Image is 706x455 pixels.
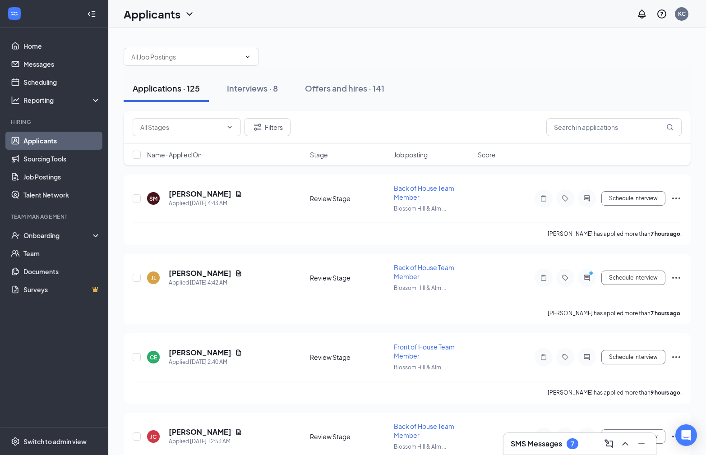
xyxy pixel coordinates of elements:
div: Interviews · 8 [227,83,278,94]
a: Sourcing Tools [23,150,101,168]
span: Back of House Team Member [394,263,454,280]
div: KC [678,10,686,18]
svg: ChevronDown [184,9,195,19]
svg: QuestionInfo [656,9,667,19]
div: 7 [571,440,574,448]
div: Applied [DATE] 4:43 AM [169,199,242,208]
svg: Note [538,354,549,361]
p: [PERSON_NAME] has applied more than . [548,309,682,317]
div: SM [149,195,157,202]
button: Filter Filters [245,118,291,136]
svg: ActiveChat [581,274,592,281]
svg: ChevronDown [244,53,251,60]
div: Applied [DATE] 4:42 AM [169,278,242,287]
svg: Notifications [637,9,647,19]
div: Applied [DATE] 12:53 AM [169,437,242,446]
svg: ActiveChat [581,195,592,202]
div: Applied [DATE] 2:40 AM [169,358,242,367]
div: Team Management [11,213,99,221]
button: Schedule Interview [601,191,665,206]
button: Schedule Interview [601,429,665,444]
div: JC [150,433,157,441]
div: CE [150,354,157,361]
svg: Ellipses [671,193,682,204]
div: Review Stage [310,273,388,282]
h5: [PERSON_NAME] [169,268,231,278]
button: Schedule Interview [601,350,665,364]
span: Back of House Team Member [394,422,454,439]
p: [PERSON_NAME] has applied more than . [548,230,682,238]
div: Reporting [23,96,101,105]
b: 9 hours ago [651,389,680,396]
div: Review Stage [310,194,388,203]
button: Minimize [634,437,649,451]
button: Schedule Interview [601,271,665,285]
span: Score [478,150,496,159]
svg: Tag [560,354,571,361]
h3: SMS Messages [511,439,562,449]
svg: Document [235,190,242,198]
a: Documents [23,262,101,280]
svg: Note [538,195,549,202]
span: Blossom Hill & Alm ... [394,205,446,212]
svg: Ellipses [671,352,682,363]
svg: Settings [11,437,20,446]
a: Applicants [23,132,101,150]
button: ChevronUp [618,437,632,451]
input: All Job Postings [131,52,240,62]
div: Onboarding [23,231,93,240]
svg: Filter [252,122,263,133]
a: SurveysCrown [23,280,101,299]
div: JL [151,274,156,282]
svg: WorkstreamLogo [10,9,19,18]
h5: [PERSON_NAME] [169,189,231,199]
div: Switch to admin view [23,437,87,446]
div: Open Intercom Messenger [675,424,697,446]
h5: [PERSON_NAME] [169,348,231,358]
button: ComposeMessage [602,437,616,451]
a: Talent Network [23,186,101,204]
input: All Stages [140,122,222,132]
svg: Tag [560,274,571,281]
svg: Note [538,274,549,281]
a: Home [23,37,101,55]
svg: Document [235,349,242,356]
svg: Document [235,428,242,436]
div: Offers and hires · 141 [305,83,384,94]
span: Blossom Hill & Alm ... [394,364,446,371]
svg: Ellipses [671,272,682,283]
div: Hiring [11,118,99,126]
a: Job Postings [23,168,101,186]
p: [PERSON_NAME] has applied more than . [548,389,682,396]
svg: Ellipses [671,431,682,442]
a: Messages [23,55,101,73]
a: Team [23,244,101,262]
div: Applications · 125 [133,83,200,94]
svg: ComposeMessage [604,438,614,449]
div: Review Stage [310,353,388,362]
svg: ChevronDown [226,124,233,131]
span: Blossom Hill & Alm ... [394,443,446,450]
div: Review Stage [310,432,388,441]
h1: Applicants [124,6,180,22]
h5: [PERSON_NAME] [169,427,231,437]
input: Search in applications [546,118,682,136]
span: Name · Applied On [147,150,202,159]
svg: Analysis [11,96,20,105]
svg: ActiveChat [581,354,592,361]
svg: Minimize [636,438,647,449]
span: Stage [310,150,328,159]
b: 7 hours ago [651,310,680,317]
span: Job posting [394,150,428,159]
svg: Document [235,270,242,277]
svg: Collapse [87,9,96,18]
svg: MagnifyingGlass [666,124,674,131]
svg: UserCheck [11,231,20,240]
a: Scheduling [23,73,101,91]
span: Blossom Hill & Alm ... [394,285,446,291]
b: 7 hours ago [651,230,680,237]
svg: PrimaryDot [587,271,598,278]
svg: ChevronUp [620,438,631,449]
svg: Tag [560,195,571,202]
span: Front of House Team Member [394,343,455,360]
